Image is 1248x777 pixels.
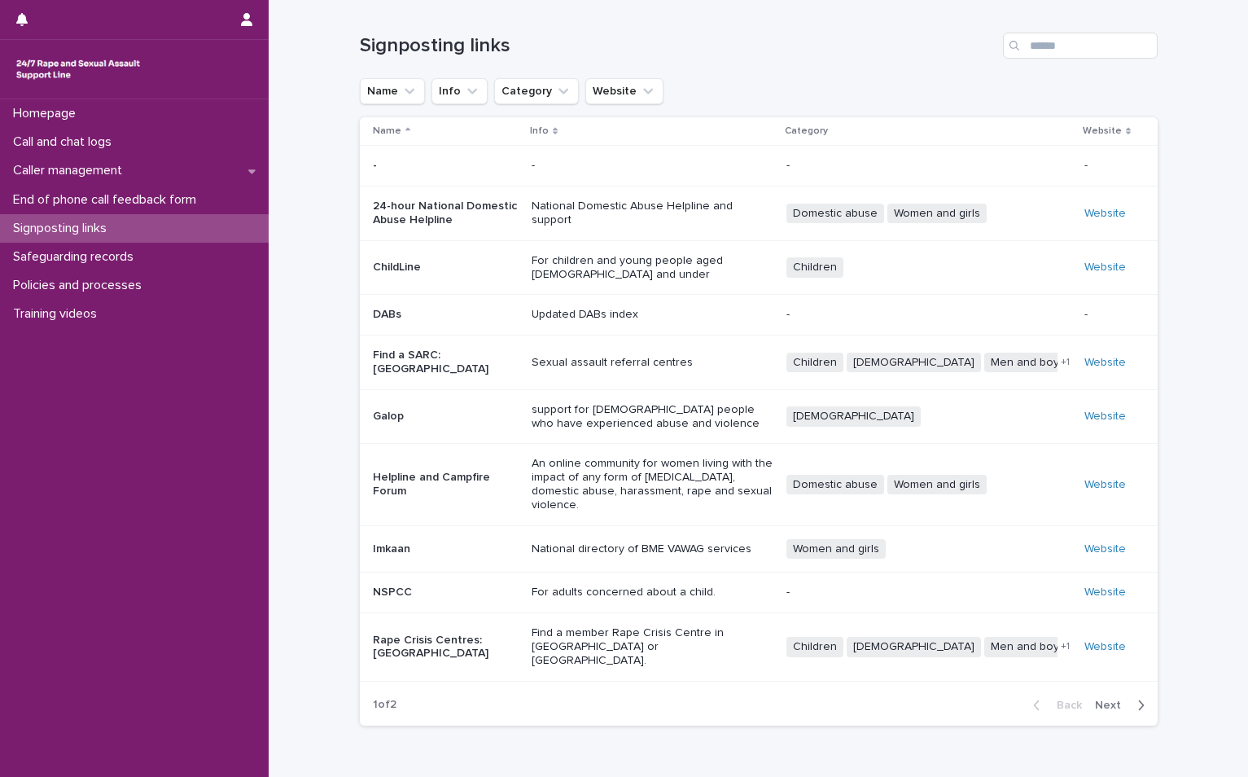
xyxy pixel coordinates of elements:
[360,146,1158,187] tr: -----
[532,586,774,599] p: For adults concerned about a child.
[373,586,519,599] p: NSPCC
[530,122,549,140] p: Info
[360,525,1158,573] tr: ImkaanNational directory of BME VAWAG servicesWomen and girlsWebsite
[1047,700,1082,711] span: Back
[532,356,774,370] p: Sexual assault referral centres
[532,159,774,173] p: -
[373,634,519,661] p: Rape Crisis Centres: [GEOGRAPHIC_DATA]
[786,353,843,373] span: Children
[847,637,981,657] span: [DEMOGRAPHIC_DATA]
[360,240,1158,295] tr: ChildLineFor children and young people aged [DEMOGRAPHIC_DATA] and underChildrenWebsite
[786,539,886,560] span: Women and girls
[1088,698,1158,713] button: Next
[360,389,1158,444] tr: Galopsupport for [DEMOGRAPHIC_DATA] people who have experienced abuse and violence[DEMOGRAPHIC_DA...
[1084,305,1091,322] p: -
[532,457,774,511] p: An online community for women living with the impact of any form of [MEDICAL_DATA], domestic abus...
[7,106,89,121] p: Homepage
[786,308,1071,322] p: -
[360,613,1158,681] tr: Rape Crisis Centres: [GEOGRAPHIC_DATA]Find a member Rape Crisis Centre in [GEOGRAPHIC_DATA] or [G...
[1061,358,1070,367] span: + 1
[532,254,774,282] p: For children and young people aged [DEMOGRAPHIC_DATA] and under
[1084,641,1126,652] a: Website
[360,34,996,58] h1: Signposting links
[373,349,519,376] p: Find a SARC: [GEOGRAPHIC_DATA]
[360,444,1158,525] tr: Helpline and Campfire ForumAn online community for women living with the impact of any form of [M...
[494,78,579,104] button: Category
[373,471,519,498] p: Helpline and Campfire Forum
[984,353,1071,373] span: Men and boys
[373,308,519,322] p: DABs
[373,261,519,274] p: ChildLine
[786,406,921,427] span: [DEMOGRAPHIC_DATA]
[786,475,884,495] span: Domestic abuse
[373,159,519,173] p: -
[1084,156,1091,173] p: -
[360,336,1158,390] tr: Find a SARC: [GEOGRAPHIC_DATA]Sexual assault referral centresChildren[DEMOGRAPHIC_DATA]Men and bo...
[786,586,1071,599] p: -
[7,221,120,236] p: Signposting links
[431,78,488,104] button: Info
[532,626,774,667] p: Find a member Rape Crisis Centre in [GEOGRAPHIC_DATA] or [GEOGRAPHIC_DATA].
[847,353,981,373] span: [DEMOGRAPHIC_DATA]
[7,163,135,178] p: Caller management
[786,637,843,657] span: Children
[373,542,519,556] p: Imkaan
[1083,122,1122,140] p: Website
[532,542,774,556] p: National directory of BME VAWAG services
[1084,410,1126,422] a: Website
[785,122,828,140] p: Category
[360,573,1158,613] tr: NSPCCFor adults concerned about a child.-Website
[360,685,409,725] p: 1 of 2
[7,249,147,265] p: Safeguarding records
[1061,642,1070,652] span: + 1
[360,78,425,104] button: Name
[887,475,987,495] span: Women and girls
[360,187,1158,241] tr: 24-hour National Domestic Abuse HelplineNational Domestic Abuse Helpline and supportDomestic abus...
[1084,543,1126,555] a: Website
[984,637,1071,657] span: Men and boys
[7,306,110,322] p: Training videos
[1084,586,1126,598] a: Website
[1095,700,1131,711] span: Next
[1003,33,1158,59] input: Search
[1084,208,1126,219] a: Website
[1084,261,1126,273] a: Website
[7,192,209,208] p: End of phone call feedback form
[1020,698,1088,713] button: Back
[13,53,143,86] img: rhQMoQhaT3yELyF149Cw
[373,122,401,140] p: Name
[373,200,519,227] p: 24-hour National Domestic Abuse Helpline
[887,204,987,224] span: Women and girls
[373,410,519,424] p: Galop
[786,257,843,278] span: Children
[786,204,884,224] span: Domestic abuse
[1084,357,1126,368] a: Website
[7,134,125,150] p: Call and chat logs
[1084,479,1126,490] a: Website
[532,200,774,227] p: National Domestic Abuse Helpline and support
[7,278,155,293] p: Policies and processes
[532,403,774,431] p: support for [DEMOGRAPHIC_DATA] people who have experienced abuse and violence
[360,295,1158,336] tr: DABsUpdated DABs index---
[786,159,1071,173] p: -
[585,78,663,104] button: Website
[532,308,774,322] p: Updated DABs index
